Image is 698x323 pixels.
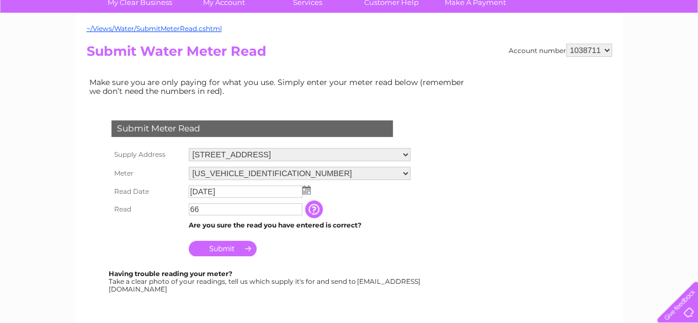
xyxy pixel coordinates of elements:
[109,164,186,183] th: Meter
[109,269,232,278] b: Having trouble reading your meter?
[531,47,556,55] a: Energy
[24,29,81,62] img: logo.png
[302,186,311,194] img: ...
[490,6,566,19] a: 0333 014 3131
[189,241,257,256] input: Submit
[111,120,393,137] div: Submit Meter Read
[602,47,618,55] a: Blog
[662,47,688,55] a: Log out
[87,44,612,65] h2: Submit Water Meter Read
[509,44,612,57] div: Account number
[625,47,652,55] a: Contact
[87,75,473,98] td: Make sure you are only paying for what you use. Simply enter your meter read below (remember we d...
[186,218,413,232] td: Are you sure the read you have entered is correct?
[109,270,422,293] div: Take a clear photo of your readings, tell us which supply it's for and send to [EMAIL_ADDRESS][DO...
[305,200,325,218] input: Information
[109,145,186,164] th: Supply Address
[109,183,186,200] th: Read Date
[109,200,186,218] th: Read
[504,47,525,55] a: Water
[89,6,610,54] div: Clear Business is a trading name of Verastar Limited (registered in [GEOGRAPHIC_DATA] No. 3667643...
[87,24,222,33] a: ~/Views/Water/SubmitMeterRead.cshtml
[562,47,595,55] a: Telecoms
